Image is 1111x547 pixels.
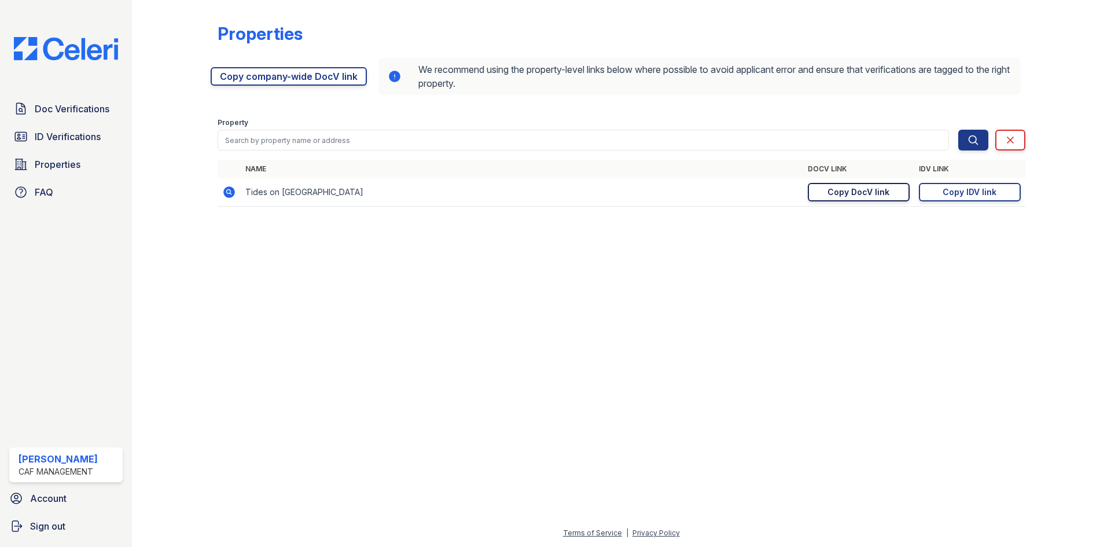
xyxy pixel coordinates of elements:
span: Doc Verifications [35,102,109,116]
img: CE_Logo_Blue-a8612792a0a2168367f1c8372b55b34899dd931a85d93a1a3d3e32e68fde9ad4.png [5,37,127,60]
a: Account [5,487,127,510]
input: Search by property name or address [218,130,949,150]
div: | [626,528,628,537]
a: Terms of Service [563,528,622,537]
div: We recommend using the property-level links below where possible to avoid applicant error and ens... [378,58,1021,95]
a: Doc Verifications [9,97,123,120]
a: Copy DocV link [808,183,910,201]
div: [PERSON_NAME] [19,452,98,466]
div: Properties [218,23,303,44]
div: Copy DocV link [827,186,889,198]
span: Account [30,491,67,505]
a: Privacy Policy [632,528,680,537]
a: Sign out [5,515,127,538]
th: Name [241,160,803,178]
span: Properties [35,157,80,171]
th: DocV Link [803,160,914,178]
a: Copy company-wide DocV link [211,67,367,86]
a: Properties [9,153,123,176]
a: ID Verifications [9,125,123,148]
span: Sign out [30,519,65,533]
div: CAF Management [19,466,98,478]
a: FAQ [9,181,123,204]
div: Copy IDV link [943,186,996,198]
th: IDV Link [914,160,1025,178]
a: Copy IDV link [919,183,1021,201]
span: FAQ [35,185,53,199]
span: ID Verifications [35,130,101,144]
td: Tides on [GEOGRAPHIC_DATA] [241,178,803,207]
label: Property [218,118,248,127]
